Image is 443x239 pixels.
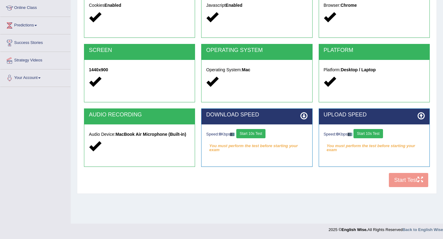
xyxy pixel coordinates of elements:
[89,112,190,118] h2: AUDIO RECORDING
[89,3,190,8] h5: Cookies
[324,129,425,140] div: Speed: Kbps
[242,67,250,72] strong: Mac
[89,47,190,53] h2: SCREEN
[89,132,190,137] h5: Audio Device:
[89,67,108,72] strong: 1440x900
[324,47,425,53] h2: PLATFORM
[336,132,338,136] strong: 0
[324,3,425,8] h5: Browser:
[0,34,70,50] a: Success Stories
[324,112,425,118] h2: UPLOAD SPEED
[230,133,235,136] img: ajax-loader-fb-connection.gif
[324,68,425,72] h5: Platform:
[206,141,307,151] em: You must perform the test before starting your exam
[353,129,383,138] button: Start 10s Test
[206,129,307,140] div: Speed: Kbps
[115,132,186,137] strong: MacBook Air Microphone (Built-in)
[225,3,242,8] strong: Enabled
[348,133,353,136] img: ajax-loader-fb-connection.gif
[206,68,307,72] h5: Operating System:
[206,3,307,8] h5: Javascript
[341,3,357,8] strong: Chrome
[341,67,376,72] strong: Desktop / Laptop
[0,69,70,85] a: Your Account
[219,132,221,136] strong: 0
[324,141,425,151] em: You must perform the test before starting your exam
[403,227,443,232] a: Back to English Wise
[0,52,70,67] a: Strategy Videos
[206,112,307,118] h2: DOWNLOAD SPEED
[236,129,265,138] button: Start 10s Test
[329,224,443,233] div: 2025 © All Rights Reserved
[341,227,367,232] strong: English Wise.
[206,47,307,53] h2: OPERATING SYSTEM
[0,17,70,32] a: Predictions
[105,3,121,8] strong: Enabled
